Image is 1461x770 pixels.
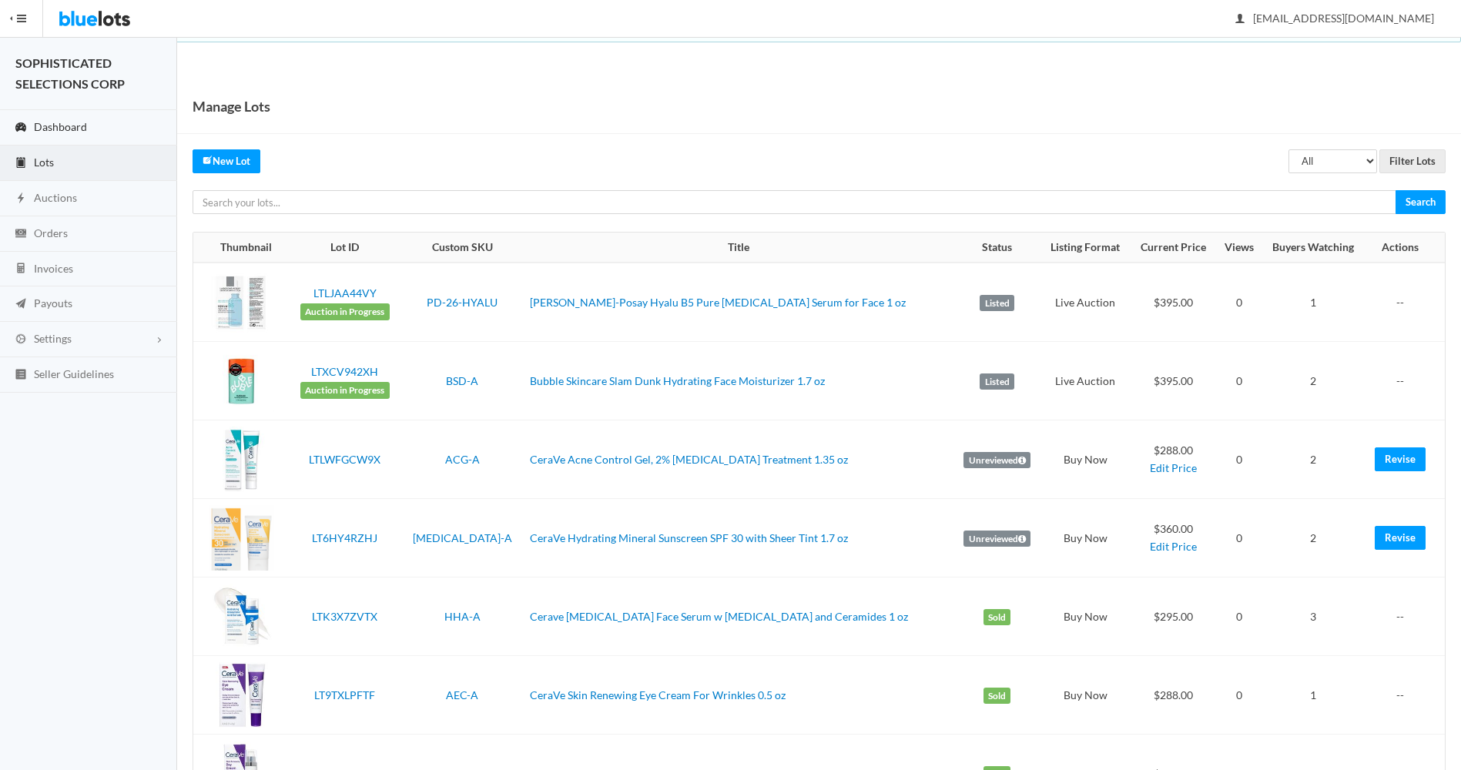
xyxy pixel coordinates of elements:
td: -- [1365,656,1445,735]
label: Unreviewed [963,452,1030,469]
ion-icon: calculator [13,262,28,276]
span: Payouts [34,296,72,310]
input: Search your lots... [193,190,1396,214]
td: Live Auction [1040,263,1131,342]
a: LTLJAA44VY [313,286,377,300]
td: $360.00 [1131,499,1216,577]
input: Search [1396,190,1446,214]
th: Actions [1365,233,1445,263]
a: createNew Lot [193,149,260,173]
a: CeraVe Skin Renewing Eye Cream For Wrinkles 0.5 oz [530,688,786,701]
ion-icon: list box [13,368,28,383]
td: Buy Now [1040,577,1131,656]
a: Edit Price [1150,540,1197,553]
strong: SOPHISTICATED SELECTIONS CORP [15,55,125,91]
td: -- [1365,577,1445,656]
a: CeraVe Hydrating Mineral Sunscreen SPF 30 with Sheer Tint 1.7 oz [530,531,848,544]
td: Buy Now [1040,656,1131,735]
td: 2 [1262,342,1365,420]
label: Listed [980,373,1014,390]
th: Buyers Watching [1262,233,1365,263]
th: Views [1216,233,1262,263]
td: 0 [1216,263,1262,342]
td: 1 [1262,263,1365,342]
td: 1 [1262,656,1365,735]
th: Status [953,233,1040,263]
td: 0 [1216,577,1262,656]
a: Edit Price [1150,461,1197,474]
td: $395.00 [1131,342,1216,420]
h1: Manage Lots [193,95,270,118]
a: LTLWFGCW9X [309,453,380,466]
td: -- [1365,263,1445,342]
label: Sold [983,688,1011,705]
th: Custom SKU [401,233,524,263]
th: Current Price [1131,233,1216,263]
td: 3 [1262,577,1365,656]
td: Live Auction [1040,342,1131,420]
a: AEC-A [446,688,478,701]
span: Seller Guidelines [34,367,114,380]
td: 0 [1216,499,1262,577]
ion-icon: speedometer [13,121,28,136]
label: Unreviewed [963,531,1030,547]
td: $295.00 [1131,577,1216,656]
a: CeraVe Acne Control Gel, 2% [MEDICAL_DATA] Treatment 1.35 oz [530,453,848,466]
ion-icon: clipboard [13,156,28,171]
span: Auction in Progress [300,303,390,320]
label: Sold [983,609,1011,626]
th: Lot ID [289,233,400,263]
span: Auction in Progress [300,382,390,399]
td: $395.00 [1131,263,1216,342]
span: Auctions [34,191,77,204]
span: Lots [34,156,54,169]
td: 2 [1262,499,1365,577]
a: ACG-A [445,453,480,466]
td: 0 [1216,656,1262,735]
a: HHA-A [444,610,481,623]
td: 2 [1262,420,1365,499]
a: Cerave [MEDICAL_DATA] Face Serum w [MEDICAL_DATA] and Ceramides 1 oz [530,610,908,623]
th: Listing Format [1040,233,1131,263]
a: LT9TXLPFTF [314,688,375,701]
a: LTK3X7ZVTX [312,610,377,623]
span: Dashboard [34,120,87,133]
ion-icon: paper plane [13,297,28,312]
th: Title [524,233,953,263]
td: $288.00 [1131,656,1216,735]
td: 0 [1216,342,1262,420]
td: 0 [1216,420,1262,499]
td: $288.00 [1131,420,1216,499]
ion-icon: cog [13,333,28,347]
ion-icon: cash [13,227,28,242]
td: -- [1365,342,1445,420]
a: BSD-A [446,374,478,387]
ion-icon: person [1232,12,1248,27]
span: Settings [34,332,72,345]
input: Filter Lots [1379,149,1446,173]
span: Orders [34,226,68,239]
span: [EMAIL_ADDRESS][DOMAIN_NAME] [1236,12,1434,25]
a: PD-26-HYALU [427,296,498,309]
a: Bubble Skincare Slam Dunk Hydrating Face Moisturizer 1.7 oz [530,374,825,387]
a: [PERSON_NAME]-Posay Hyalu B5 Pure [MEDICAL_DATA] Serum for Face 1 oz [530,296,906,309]
a: Revise [1375,447,1426,471]
span: Invoices [34,262,73,275]
ion-icon: create [203,155,213,165]
label: Listed [980,295,1014,312]
ion-icon: flash [13,192,28,206]
td: Buy Now [1040,420,1131,499]
a: LT6HY4RZHJ [312,531,377,544]
td: Buy Now [1040,499,1131,577]
a: Revise [1375,526,1426,550]
a: [MEDICAL_DATA]-A [413,531,512,544]
th: Thumbnail [193,233,289,263]
a: LTXCV942XH [311,365,378,378]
